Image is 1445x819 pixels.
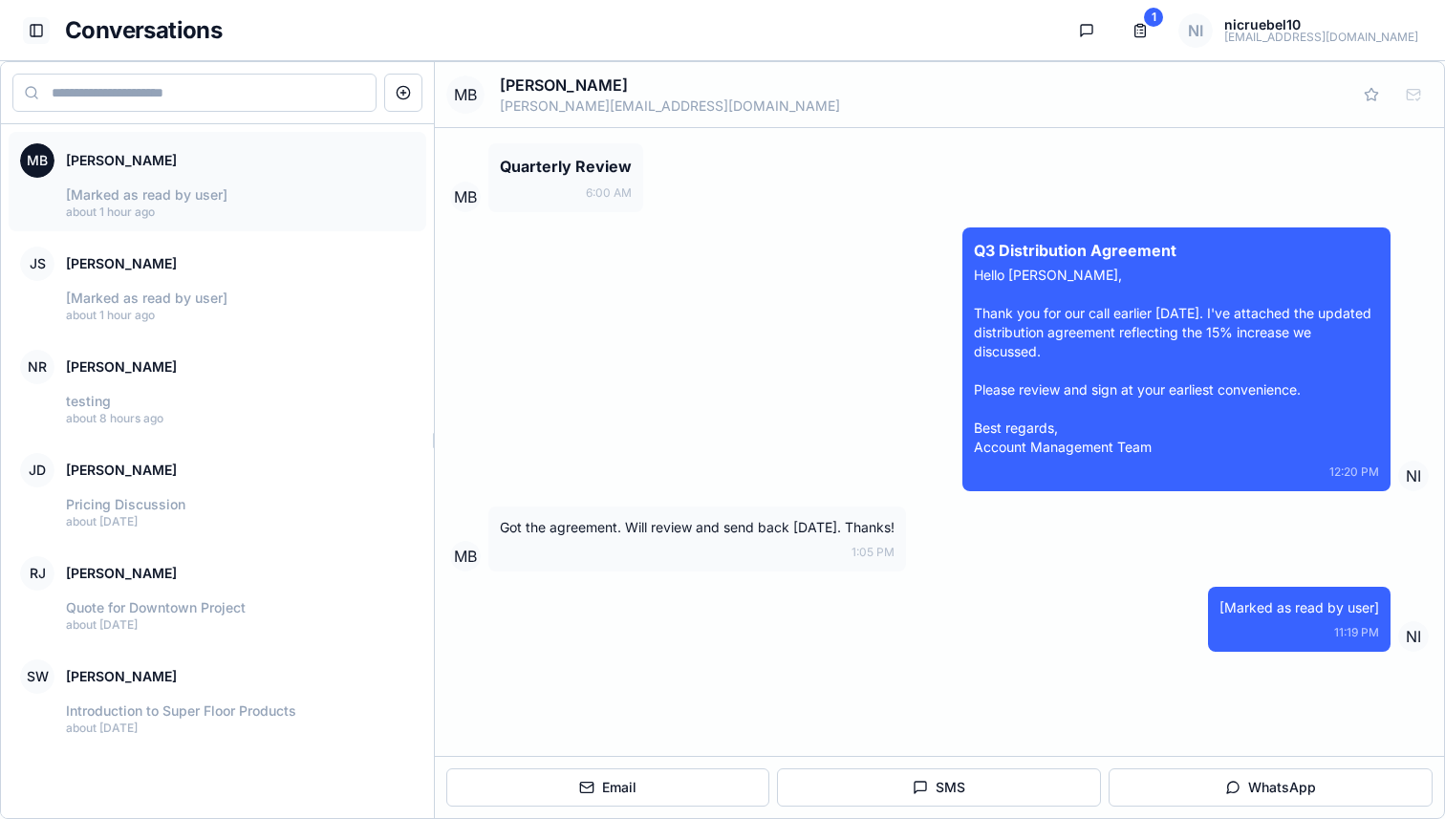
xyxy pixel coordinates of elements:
p: about 8 hours ago [66,411,415,426]
p: Got the agreement. Will review and send back [DATE]. Thanks! [500,518,895,537]
button: MB[PERSON_NAME][Marked as read by user]about 1 hour ago [9,132,426,231]
span: NR [20,350,54,384]
span: MB [20,143,54,178]
p: [PERSON_NAME] [66,151,177,170]
span: NI [1178,13,1213,48]
p: 12:20 PM [974,464,1379,480]
p: [PERSON_NAME] [66,461,177,480]
p: Introduction to Super Floor Products [66,701,415,721]
p: 11:19 PM [1219,625,1379,640]
p: [Marked as read by user] [1219,598,1379,617]
span: NI [1398,621,1429,652]
p: about 1 hour ago [66,308,415,323]
h1: Conversations [65,15,1052,46]
p: [PERSON_NAME] [66,564,177,583]
p: Quarterly Review [500,155,632,178]
p: [Marked as read by user] [66,185,415,205]
span: RJ [20,556,54,591]
span: MB [450,182,481,212]
p: Hello [PERSON_NAME], Thank you for our call earlier [DATE]. I've attached the updated distributio... [974,266,1379,457]
a: 1 [1121,11,1159,50]
button: NR[PERSON_NAME]testingabout 8 hours ago [9,338,426,438]
button: WhatsApp [1109,768,1433,807]
span: JS [20,247,54,281]
p: testing [66,392,415,411]
p: [PERSON_NAME] [500,74,1337,97]
button: JD[PERSON_NAME]Pricing Discussionabout [DATE] [9,442,426,541]
p: nicruebel10 [1224,18,1418,32]
div: 1 [1144,8,1163,27]
p: about [DATE] [66,617,415,633]
p: 6:00 AM [500,185,632,201]
p: Pricing Discussion [66,495,415,514]
p: about [DATE] [66,721,415,736]
button: SMS [777,768,1101,807]
button: RJ[PERSON_NAME]Quote for Downtown Projectabout [DATE] [9,545,426,644]
button: SW[PERSON_NAME]Introduction to Super Floor Productsabout [DATE] [9,648,426,747]
p: Q3 Distribution Agreement [974,239,1379,262]
span: MB [450,541,481,571]
p: [PERSON_NAME][EMAIL_ADDRESS][DOMAIN_NAME] [500,97,1337,116]
p: about [DATE] [66,514,415,529]
p: [Marked as read by user] [66,289,415,308]
p: Quote for Downtown Project [66,598,415,617]
p: [PERSON_NAME] [66,357,177,377]
p: [EMAIL_ADDRESS][DOMAIN_NAME] [1224,32,1418,43]
button: Email [446,768,770,807]
p: about 1 hour ago [66,205,415,220]
span: JD [20,453,54,487]
button: JS[PERSON_NAME][Marked as read by user]about 1 hour ago [9,235,426,334]
span: NI [1398,461,1429,491]
p: 1:05 PM [500,545,895,560]
p: [PERSON_NAME] [66,254,177,273]
span: MB [446,75,485,114]
span: SW [20,659,54,694]
p: [PERSON_NAME] [66,667,177,686]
